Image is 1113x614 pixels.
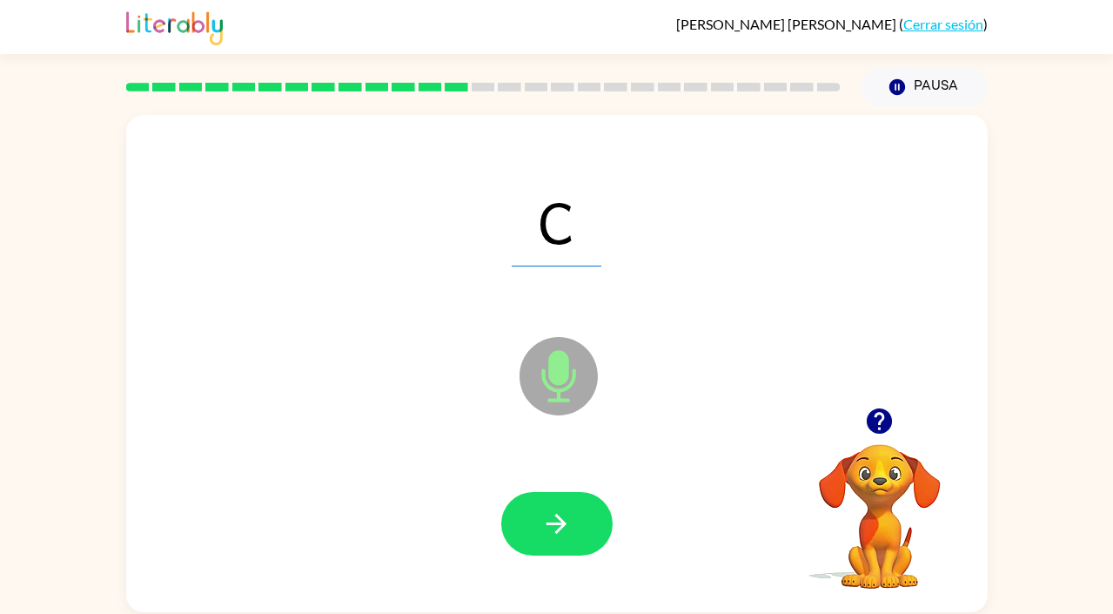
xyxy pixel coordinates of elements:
[676,16,899,32] span: [PERSON_NAME] [PERSON_NAME]
[903,16,983,32] a: Cerrar sesión
[676,16,988,32] div: ( )
[512,176,601,267] span: C
[793,417,967,591] video: Tu navegador debe admitir la reproducción de archivos .mp4 para usar Literably. Intenta usar otro...
[126,7,223,45] img: Literably
[862,67,988,107] button: Pausa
